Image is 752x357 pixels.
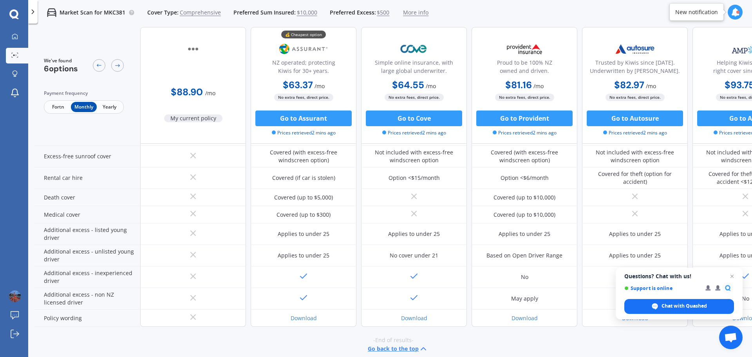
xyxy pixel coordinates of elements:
img: Cove.webp [388,39,440,59]
a: Download [401,314,427,322]
div: Death cover [34,189,140,206]
span: No extra fees, direct price. [495,94,554,101]
span: / mo [646,82,656,90]
span: More info [403,9,428,16]
span: Prices retrieved 2 mins ago [272,129,336,136]
div: Not included with excess-free windscreen option [367,149,461,164]
span: My current policy [164,114,222,122]
img: car.f15378c7a67c060ca3f3.svg [47,8,56,17]
span: Cover Type: [147,9,179,16]
button: Go to Cove [366,111,462,126]
div: No [742,295,749,303]
a: Download [512,314,538,322]
div: Covered (with excess-free windscreen option) [257,149,351,164]
span: Support is online [624,285,700,291]
div: Option <$15/month [389,174,440,182]
div: Applies to under 25 [278,252,329,259]
div: Covered (up to $10,000) [493,194,555,201]
div: May apply [511,295,538,303]
div: New notification [675,8,718,16]
b: $63.37 [283,79,313,91]
span: -End of results- [373,336,414,344]
div: Applies to under 25 [609,230,661,238]
span: Prices retrieved 2 mins ago [493,129,557,136]
div: Covered (if car is stolen) [272,174,335,182]
span: Fortn [45,102,71,112]
div: Trusted by Kiwis since [DATE]. Underwritten by [PERSON_NAME]. [589,58,681,78]
div: Payment frequency [44,89,124,97]
div: NZ operated; protecting Kiwis for 30+ years. [257,58,350,78]
span: We've found [44,57,78,64]
div: Covered (up to $10,000) [493,211,555,219]
div: Medical cover [34,206,140,223]
div: Covered for theft (option for accident) [588,170,682,186]
img: Assurant.png [278,39,329,59]
div: Option <$6/month [501,174,549,182]
button: Go back to the top [368,344,428,353]
b: $88.90 [171,86,203,98]
div: Additional excess - non NZ licensed driver [34,288,140,310]
span: No extra fees, direct price. [385,94,444,101]
div: Applies to under 25 [499,230,550,238]
div: Additional excess - listed young driver [34,223,140,245]
span: Prices retrieved 2 mins ago [603,129,667,136]
span: Comprehensive [180,9,221,16]
span: 6 options [44,63,78,74]
span: $10,000 [297,9,317,16]
a: Download [291,314,317,322]
p: Market Scan for MKC381 [60,9,125,16]
span: Chat with Quashed [624,299,734,314]
div: Covered (up to $300) [277,211,331,219]
button: Go to Assurant [255,111,352,126]
div: 💰 Cheapest option [281,31,326,38]
div: Not included with excess-free windscreen option [588,149,682,164]
a: Open chat [719,326,743,349]
div: No cover under 21 [390,252,438,259]
img: other-insurer.png [167,39,219,59]
div: Rental car hire [34,167,140,189]
button: Go to Autosure [587,111,683,126]
span: $500 [377,9,389,16]
div: Policy wording [34,310,140,327]
span: No extra fees, direct price. [606,94,665,101]
span: / mo [205,89,215,97]
span: Preferred Excess: [330,9,376,16]
a: Download [622,314,648,322]
span: Monthly [71,102,96,112]
b: $64.55 [392,79,424,91]
div: Excess-free sunroof cover [34,146,140,167]
div: Additional excess - inexperienced driver [34,266,140,288]
div: Simple online insurance, with large global underwriter. [368,58,460,78]
div: Covered (with excess-free windscreen option) [477,149,571,164]
img: Provident.png [499,39,550,59]
div: No [521,273,528,281]
span: / mo [315,82,325,90]
img: Autosure.webp [609,39,661,59]
span: / mo [426,82,436,90]
span: No extra fees, direct price. [274,94,333,101]
span: Prices retrieved 2 mins ago [382,129,446,136]
span: Yearly [97,102,122,112]
img: picture [9,290,21,302]
span: / mo [533,82,544,90]
div: Additional excess - unlisted young driver [34,245,140,266]
div: Applies to under 25 [278,230,329,238]
div: Proud to be 100% NZ owned and driven. [478,58,571,78]
div: Applies to under 25 [609,252,661,259]
div: Covered (up to $5,000) [274,194,333,201]
div: Applies to under 25 [388,230,440,238]
b: $81.16 [505,79,532,91]
button: Go to Provident [476,111,573,126]
div: Based on Open Driver Range [486,252,562,259]
span: Preferred Sum Insured: [233,9,296,16]
b: $82.97 [614,79,644,91]
span: Questions? Chat with us! [624,273,734,279]
span: Chat with Quashed [662,303,707,310]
